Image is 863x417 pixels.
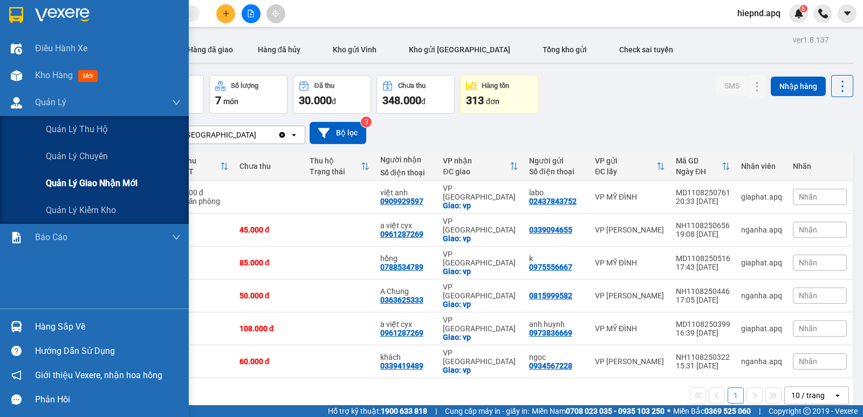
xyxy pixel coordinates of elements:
span: notification [11,370,22,380]
span: | [435,405,437,417]
svg: Clear value [278,131,286,139]
img: logo-vxr [9,7,23,23]
span: 30.000 [299,94,332,107]
div: Chưa thu [239,162,299,170]
div: NH1108250322 [676,353,730,361]
div: Giao: vp [443,267,518,276]
span: Kho gửi [GEOGRAPHIC_DATA] [409,45,510,54]
span: down [172,98,181,107]
div: nganha.apq [741,357,782,366]
span: Hỗ trợ kỹ thuật: [328,405,427,417]
div: giaphat.apq [741,324,782,333]
div: VP [GEOGRAPHIC_DATA] [443,250,518,267]
sup: 3 [361,117,372,127]
span: plus [222,10,230,17]
th: Toggle SortBy [304,152,374,181]
div: Mã GD [676,156,722,165]
div: VP [GEOGRAPHIC_DATA] [443,316,518,333]
div: Giao: vp [443,234,518,243]
div: VP nhận [443,156,509,165]
span: Quản lý giao nhận mới [46,176,138,190]
input: Selected VP Cầu Yên Xuân. [257,129,258,140]
span: caret-down [843,9,852,18]
svg: open [833,391,842,400]
span: question-circle [11,346,22,356]
div: Phản hồi [35,392,181,408]
div: 60.000 đ [239,357,299,366]
button: Số lượng7món [209,75,287,114]
span: Miền Nam [532,405,665,417]
div: 16:39 [DATE] [676,329,730,337]
button: SMS [716,76,748,95]
div: 0934567228 [529,361,572,370]
div: Chưa thu [398,82,426,90]
div: 0973836669 [529,329,572,337]
span: Tổng kho gửi [543,45,587,54]
div: 45.000 đ [239,225,299,234]
div: Giao: vp [443,333,518,341]
div: Hàng tồn [482,82,509,90]
div: 17:43 [DATE] [676,263,730,271]
div: hồng [380,254,433,263]
div: k [529,254,584,263]
img: warehouse-icon [11,43,22,54]
span: 313 [466,94,484,107]
div: 0363625333 [380,296,423,304]
span: Check sai tuyến [619,45,673,54]
div: 0961287269 [380,329,423,337]
button: 1 [728,387,744,404]
div: ĐC lấy [595,167,656,176]
div: Nhãn [793,162,847,170]
span: Cung cấp máy in - giấy in: [445,405,529,417]
div: NH1108250446 [676,287,730,296]
span: 7 [215,94,221,107]
div: HTTT [174,167,220,176]
button: file-add [242,4,261,23]
div: Hướng dẫn sử dụng [35,343,181,359]
div: Trạng thái [310,167,360,176]
strong: 0708 023 035 - 0935 103 250 [566,407,665,415]
div: 0815999582 [529,291,572,300]
button: Nhập hàng [771,77,826,96]
div: 0975556667 [529,263,572,271]
button: Chưa thu348.000đ [376,75,455,114]
span: Nhãn [799,324,817,333]
div: Người nhận [380,155,433,164]
div: Đã thu [314,82,334,90]
div: ver 1.8.137 [793,34,829,46]
span: mới [78,70,98,82]
span: Quản lý kiểm kho [46,203,116,217]
strong: 0369 525 060 [704,407,751,415]
div: 0339419489 [380,361,423,370]
span: Điều hành xe [35,42,87,55]
span: copyright [803,407,811,415]
span: Nhãn [799,258,817,267]
th: Toggle SortBy [168,152,234,181]
div: A Chung [380,287,433,296]
img: phone-icon [818,9,828,18]
div: VP MỸ ĐÌNH [595,258,665,267]
div: Tại văn phòng [174,197,229,206]
div: MD1108250516 [676,254,730,263]
span: Hàng đã hủy [258,45,300,54]
span: đ [421,97,426,106]
div: Hàng sắp về [35,319,181,335]
div: a việt cyx [380,221,433,230]
div: ngọc [529,353,584,361]
div: 50.000 đ [239,291,299,300]
div: 30.000 đ [174,188,229,197]
span: Nhãn [799,291,817,300]
button: caret-down [838,4,857,23]
div: 02437843752 [529,197,577,206]
div: nganha.apq [741,291,782,300]
div: VP [GEOGRAPHIC_DATA] [443,348,518,366]
span: hiepnd.apq [729,6,789,20]
div: 10 / trang [791,390,825,401]
th: Toggle SortBy [670,152,736,181]
div: Người gửi [529,156,584,165]
div: 0788534789 [380,263,423,271]
span: 348.000 [382,94,421,107]
svg: open [290,131,298,139]
div: 0961287269 [380,230,423,238]
div: MD1108250761 [676,188,730,197]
